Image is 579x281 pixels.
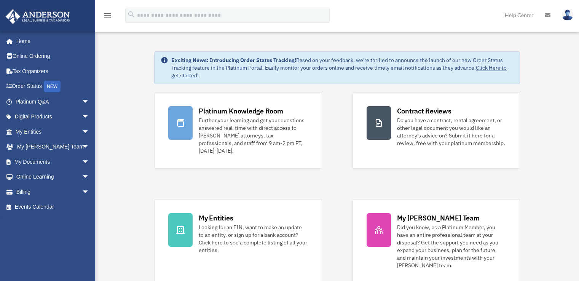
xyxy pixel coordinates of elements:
[82,124,97,140] span: arrow_drop_down
[5,124,101,139] a: My Entitiesarrow_drop_down
[5,109,101,125] a: Digital Productsarrow_drop_down
[82,169,97,185] span: arrow_drop_down
[127,10,136,19] i: search
[5,64,101,79] a: Tax Organizers
[199,213,233,223] div: My Entities
[397,117,506,147] div: Do you have a contract, rental agreement, or other legal document you would like an attorney's ad...
[5,34,97,49] a: Home
[3,9,72,24] img: Anderson Advisors Platinum Portal
[154,92,322,169] a: Platinum Knowledge Room Further your learning and get your questions answered real-time with dire...
[103,11,112,20] i: menu
[82,184,97,200] span: arrow_drop_down
[5,154,101,169] a: My Documentsarrow_drop_down
[397,106,451,116] div: Contract Reviews
[5,79,101,94] a: Order StatusNEW
[199,117,308,155] div: Further your learning and get your questions answered real-time with direct access to [PERSON_NAM...
[44,81,61,92] div: NEW
[5,139,101,155] a: My [PERSON_NAME] Teamarrow_drop_down
[171,56,514,79] div: Based on your feedback, we're thrilled to announce the launch of our new Order Status Tracking fe...
[199,106,283,116] div: Platinum Knowledge Room
[5,94,101,109] a: Platinum Q&Aarrow_drop_down
[397,213,480,223] div: My [PERSON_NAME] Team
[5,184,101,200] a: Billingarrow_drop_down
[171,57,296,64] strong: Exciting News: Introducing Order Status Tracking!
[397,224,506,269] div: Did you know, as a Platinum Member, you have an entire professional team at your disposal? Get th...
[82,139,97,155] span: arrow_drop_down
[562,10,573,21] img: User Pic
[82,94,97,110] span: arrow_drop_down
[171,64,507,79] a: Click Here to get started!
[82,109,97,125] span: arrow_drop_down
[199,224,308,254] div: Looking for an EIN, want to make an update to an entity, or sign up for a bank account? Click her...
[353,92,520,169] a: Contract Reviews Do you have a contract, rental agreement, or other legal document you would like...
[82,154,97,170] span: arrow_drop_down
[5,200,101,215] a: Events Calendar
[5,49,101,64] a: Online Ordering
[103,13,112,20] a: menu
[5,169,101,185] a: Online Learningarrow_drop_down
